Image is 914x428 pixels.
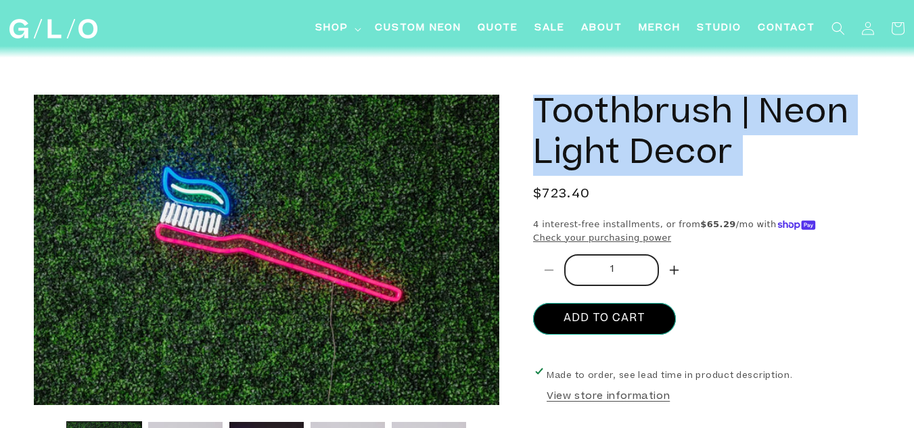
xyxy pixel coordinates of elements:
a: SALE [526,14,573,44]
p: Made to order, see lead time in product description. [547,369,792,383]
span: Custom Neon [375,22,461,36]
summary: Search [823,14,853,43]
span: $723.40 [533,186,590,204]
a: Custom Neon [367,14,470,44]
button: View store information [547,390,670,406]
button: Add to cart [533,303,676,335]
a: Contact [750,14,823,44]
span: Shop [315,22,348,36]
span: Merch [639,22,681,36]
span: Studio [697,22,741,36]
a: Studio [689,14,750,44]
span: About [581,22,622,36]
a: GLO Studio [4,14,102,44]
h1: Toothbrush | Neon Light Decor [533,95,880,176]
span: SALE [534,22,565,36]
img: GLO Studio [9,19,97,39]
a: Quote [470,14,526,44]
iframe: Chat Widget [670,239,914,428]
a: About [573,14,631,44]
span: Contact [758,22,815,36]
summary: Shop [307,14,367,44]
a: Merch [631,14,689,44]
span: Quote [478,22,518,36]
